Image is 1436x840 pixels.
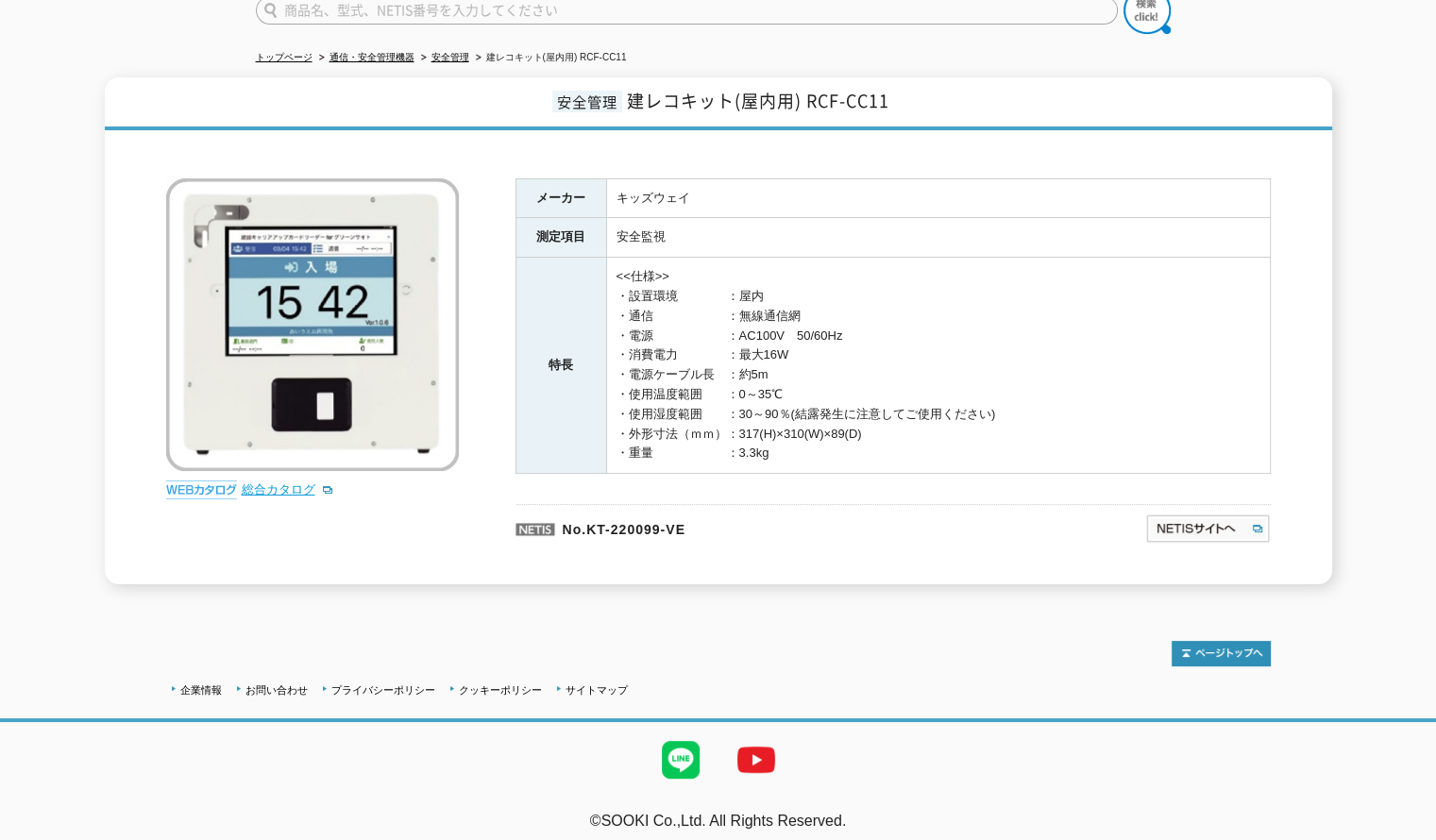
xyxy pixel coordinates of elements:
img: YouTube [718,722,794,798]
img: NETISサイトへ [1145,513,1271,544]
th: メーカー [515,178,606,218]
li: 建レコキット(屋内用) RCF-CC11 [472,48,627,68]
th: 測定項目 [515,218,606,258]
a: プライバシーポリシー [331,684,435,696]
a: サイトマップ [566,684,628,696]
span: 安全管理 [552,91,622,112]
a: 通信・安全管理機器 [329,52,414,62]
th: 特長 [515,258,606,474]
td: キッズウェイ [606,178,1270,218]
a: クッキーポリシー [459,684,542,696]
img: LINE [643,722,718,798]
a: 総合カタログ [242,482,334,496]
td: <<仕様>> ・設置環境 ：屋内 ・通信 ：無線通信網 ・電源 ：AC100V 50/60Hz ・消費電力 ：最大16W ・電源ケーブル長 ：約5m ・使用温度範囲 ：0～35℃ ・使用湿度範囲... [606,258,1270,474]
p: No.KT-220099-VE [515,504,963,549]
a: 企業情報 [180,684,222,696]
img: トップページへ [1172,641,1271,666]
img: webカタログ [166,480,237,499]
a: トップページ [256,52,313,62]
td: 安全監視 [606,218,1270,258]
a: 安全管理 [431,52,469,62]
a: お問い合わせ [245,684,308,696]
span: 建レコキット(屋内用) RCF-CC11 [627,88,889,113]
img: 建レコキット(屋内用) RCF-CC11 [166,178,459,471]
